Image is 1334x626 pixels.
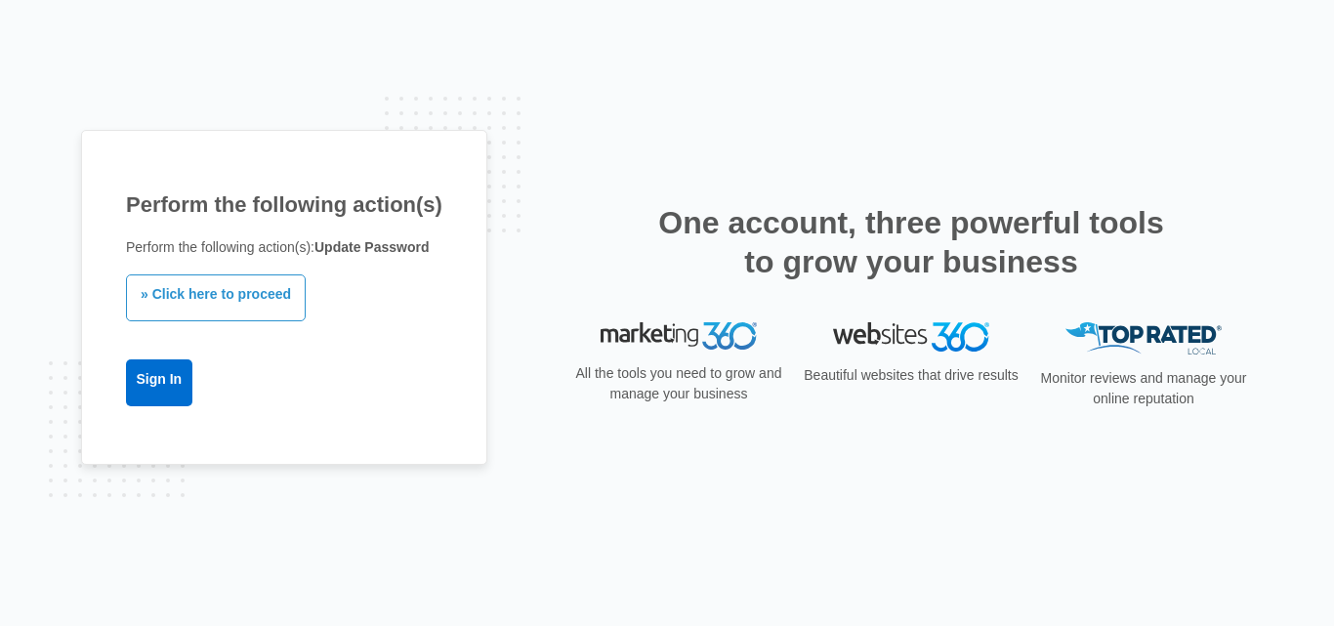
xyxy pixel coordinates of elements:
[126,359,192,406] a: Sign In
[833,322,989,351] img: Websites 360
[126,188,442,221] h1: Perform the following action(s)
[601,322,757,350] img: Marketing 360
[126,274,306,321] a: » Click here to proceed
[802,365,1021,386] p: Beautiful websites that drive results
[569,363,788,404] p: All the tools you need to grow and manage your business
[1034,368,1253,409] p: Monitor reviews and manage your online reputation
[126,237,442,258] p: Perform the following action(s):
[652,203,1170,281] h2: One account, three powerful tools to grow your business
[314,239,429,255] b: Update Password
[1065,322,1222,355] img: Top Rated Local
